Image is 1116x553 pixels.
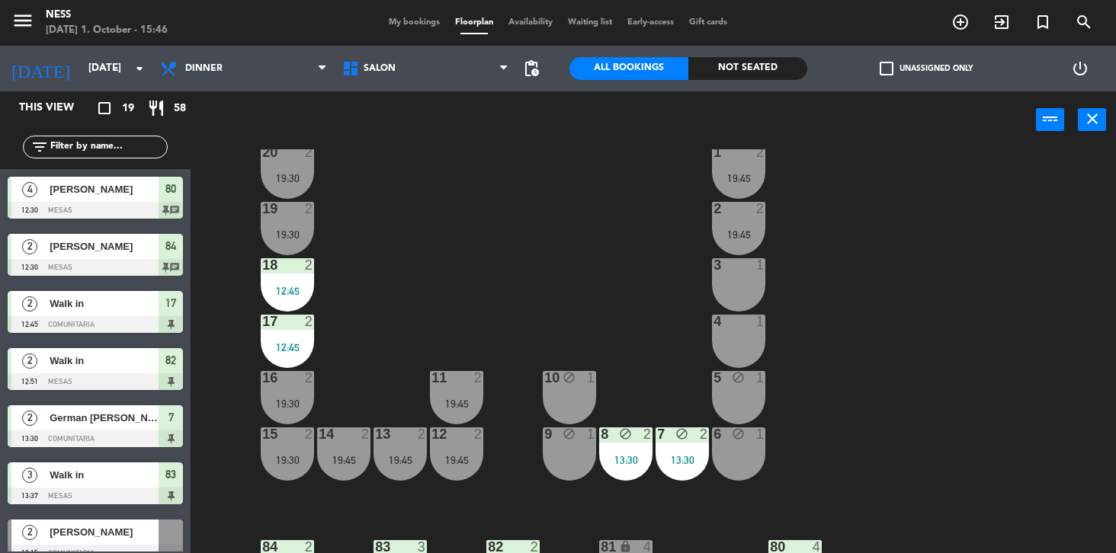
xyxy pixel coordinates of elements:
div: 2 [700,427,709,441]
button: menu [11,9,34,37]
div: 18 [262,258,263,272]
div: 19:45 [374,455,427,465]
span: Walk in [50,353,159,369]
i: crop_square [95,99,114,117]
span: 2 [22,525,37,540]
div: 1 [756,371,765,385]
div: 10 [544,371,545,385]
div: 2 [305,202,314,216]
div: 13:30 [656,455,709,465]
div: 19:45 [712,229,765,240]
div: 19:30 [261,229,314,240]
i: block [732,427,745,440]
div: 11 [431,371,432,385]
div: 1 [756,258,765,272]
i: block [563,371,576,384]
button: close [1078,108,1106,131]
span: [PERSON_NAME] [50,524,159,540]
span: 84 [165,237,176,255]
div: 1 [587,427,596,441]
div: 20 [262,145,263,159]
div: 19:45 [430,398,483,409]
div: 9 [544,427,545,441]
span: [PERSON_NAME] [50,238,159,254]
i: block [619,427,632,440]
i: arrow_drop_down [130,59,149,78]
div: 19:30 [261,398,314,409]
div: 2 [756,202,765,216]
i: search [1075,13,1093,31]
span: check_box_outline_blank [880,62,893,75]
i: turned_in_not [1034,13,1052,31]
i: block [732,371,745,384]
span: Walk in [50,296,159,312]
span: Availability [501,18,560,27]
span: 19 [122,100,134,117]
span: Floorplan [447,18,501,27]
span: 7 [168,408,174,427]
div: 3 [714,258,714,272]
i: block [563,427,576,440]
span: 2 [22,296,37,312]
span: SALON [364,63,396,74]
i: add_circle_outline [951,13,970,31]
i: lock [619,540,632,553]
div: 2 [305,427,314,441]
span: 2 [22,411,37,426]
div: 12:45 [261,342,314,353]
div: 2 [714,202,714,216]
i: power_settings_new [1071,59,1089,78]
label: Unassigned only [880,62,973,75]
i: power_input [1041,110,1060,128]
div: 19:30 [261,455,314,465]
span: 82 [165,351,176,369]
div: 1 [587,371,596,385]
span: Dinner [185,63,223,74]
div: 2 [474,427,483,441]
div: 19:45 [430,455,483,465]
div: This view [8,99,110,117]
div: 1 [756,427,765,441]
span: German [PERSON_NAME] [50,410,159,426]
div: 19:30 [261,173,314,184]
div: 19 [262,202,263,216]
div: 19:45 [317,455,370,465]
div: 13 [375,427,376,441]
div: 15 [262,427,263,441]
div: 2 [305,258,314,272]
span: 80 [165,180,176,198]
span: 17 [165,294,176,312]
div: 2 [643,427,653,441]
input: Filter by name... [49,139,167,155]
div: 4 [714,315,714,328]
div: 2 [474,371,483,385]
i: restaurant [147,99,165,117]
i: close [1083,110,1102,128]
span: Walk in [50,467,159,483]
span: pending_actions [522,59,540,78]
span: 2 [22,239,37,254]
div: 12 [431,427,432,441]
div: 2 [756,145,765,159]
span: 2 [22,353,37,369]
div: 2 [305,145,314,159]
span: 83 [165,465,176,484]
div: 2 [305,315,314,328]
div: 19:45 [712,173,765,184]
span: 58 [174,100,186,117]
button: power_input [1036,108,1064,131]
i: exit_to_app [993,13,1011,31]
div: [DATE] 1. October - 15:46 [46,23,168,38]
span: Waiting list [560,18,620,27]
div: 12:45 [261,286,314,296]
div: 16 [262,371,263,385]
i: menu [11,9,34,32]
div: 1 [714,145,714,159]
span: 3 [22,468,37,483]
span: Early-access [620,18,681,27]
div: Ness [46,8,168,23]
div: 13:30 [599,455,653,465]
div: 2 [361,427,370,441]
